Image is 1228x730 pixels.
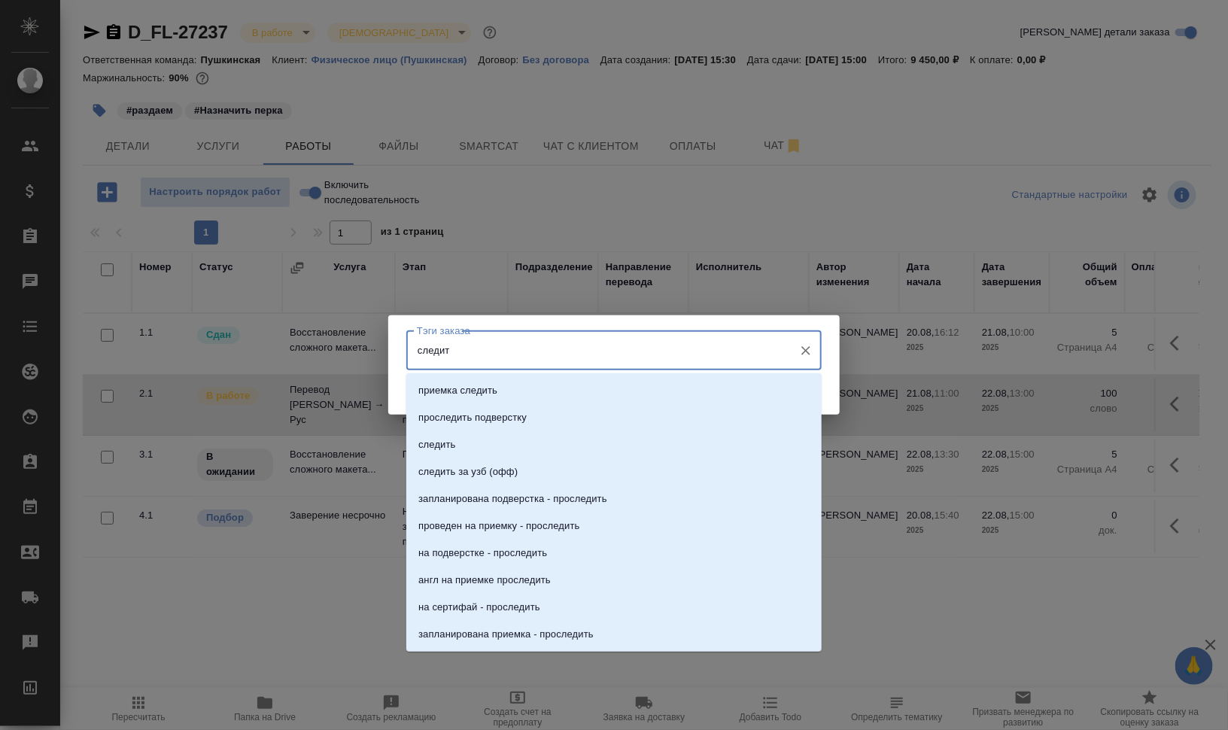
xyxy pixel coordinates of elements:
p: англ на приемке проследить [418,573,551,588]
p: проследить подверстку [418,410,527,425]
p: приемка следить [418,383,497,398]
p: проведен на приемку - проследить [418,519,579,534]
p: на сертифай - проследить [418,600,540,615]
p: на подверстке - проследить [418,546,547,561]
p: запланирована подверстка - проследить [418,491,607,506]
p: запланирована приемка - проследить [418,627,594,642]
button: Очистить [795,340,816,361]
p: следить за узб (офф) [418,464,518,479]
p: следить [418,437,455,452]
